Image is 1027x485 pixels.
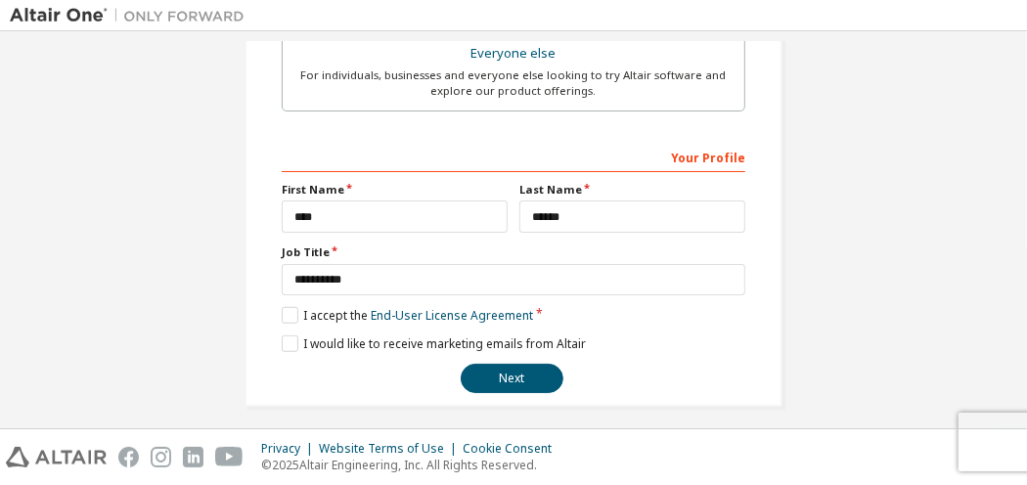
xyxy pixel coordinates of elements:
[215,447,244,467] img: youtube.svg
[151,447,171,467] img: instagram.svg
[282,244,745,260] label: Job Title
[118,447,139,467] img: facebook.svg
[261,457,563,473] p: © 2025 Altair Engineering, Inc. All Rights Reserved.
[261,441,319,457] div: Privacy
[282,307,533,324] label: I accept the
[463,441,563,457] div: Cookie Consent
[319,441,463,457] div: Website Terms of Use
[519,182,745,198] label: Last Name
[6,447,107,467] img: altair_logo.svg
[371,307,533,324] a: End-User License Agreement
[183,447,203,467] img: linkedin.svg
[294,67,733,99] div: For individuals, businesses and everyone else looking to try Altair software and explore our prod...
[282,182,508,198] label: First Name
[282,335,586,352] label: I would like to receive marketing emails from Altair
[294,40,733,67] div: Everyone else
[282,141,745,172] div: Your Profile
[10,6,254,25] img: Altair One
[461,364,563,393] button: Next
